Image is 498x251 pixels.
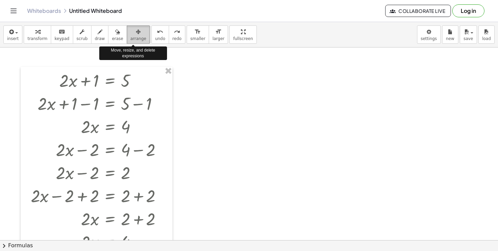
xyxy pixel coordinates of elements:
[73,25,91,44] button: scrub
[130,36,146,41] span: arrange
[385,5,451,17] button: Collaborate Live
[8,5,19,16] button: Toggle navigation
[460,25,477,44] button: save
[209,25,228,44] button: format_sizelarger
[212,36,224,41] span: larger
[169,25,185,44] button: redoredo
[187,25,209,44] button: format_sizesmaller
[127,25,150,44] button: arrange
[27,36,47,41] span: transform
[59,28,65,36] i: keyboard
[174,28,180,36] i: redo
[172,36,182,41] span: redo
[421,36,437,41] span: settings
[229,25,256,44] button: fullscreen
[91,25,109,44] button: draw
[417,25,441,44] button: settings
[215,28,222,36] i: format_size
[27,7,61,14] a: Whiteboards
[391,8,445,14] span: Collaborate Live
[55,36,69,41] span: keypad
[190,36,205,41] span: smaller
[112,36,123,41] span: erase
[442,25,458,44] button: new
[194,28,201,36] i: format_size
[108,25,127,44] button: erase
[7,36,19,41] span: insert
[157,28,163,36] i: undo
[446,36,454,41] span: new
[3,25,22,44] button: insert
[151,25,169,44] button: undoundo
[95,36,105,41] span: draw
[51,25,73,44] button: keyboardkeypad
[452,4,484,17] button: Log in
[24,25,51,44] button: transform
[155,36,165,41] span: undo
[463,36,473,41] span: save
[99,46,167,60] div: Move, resize, and delete expressions
[233,36,253,41] span: fullscreen
[77,36,88,41] span: scrub
[482,36,491,41] span: load
[478,25,495,44] button: load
